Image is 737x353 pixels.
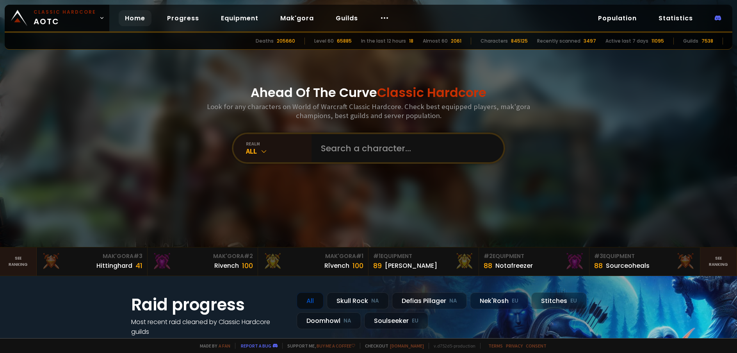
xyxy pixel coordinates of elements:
a: Classic HardcoreAOTC [5,5,109,31]
div: 3497 [584,38,596,45]
div: Stitches [531,292,587,309]
div: Almost 60 [423,38,448,45]
div: In the last 12 hours [361,38,406,45]
a: a fan [219,343,230,349]
small: EU [512,297,518,305]
div: Mak'Gora [263,252,363,260]
div: 41 [135,260,142,271]
a: Seeranking [700,247,737,276]
a: Mak'Gora#2Rivench100 [148,247,258,276]
div: 65885 [337,38,352,45]
a: Guilds [329,10,364,26]
span: # 1 [356,252,363,260]
small: NA [371,297,379,305]
div: 845125 [511,38,528,45]
a: Home [119,10,151,26]
a: Population [592,10,643,26]
a: Report a bug [241,343,271,349]
div: Recently scanned [537,38,580,45]
a: Progress [161,10,205,26]
h4: Most recent raid cleaned by Classic Hardcore guilds [131,317,287,337]
a: #3Equipment88Sourceoheals [589,247,700,276]
span: # 3 [134,252,142,260]
div: Doomhowl [297,312,361,329]
h1: Raid progress [131,292,287,317]
a: Equipment [215,10,265,26]
div: 100 [352,260,363,271]
input: Search a character... [316,134,494,162]
div: Characters [481,38,508,45]
span: # 3 [594,252,603,260]
div: Level 60 [314,38,334,45]
a: Statistics [652,10,699,26]
div: realm [246,141,312,147]
div: All [246,147,312,156]
div: Equipment [594,252,695,260]
div: Guilds [683,38,698,45]
a: Buy me a coffee [317,343,355,349]
div: 205660 [277,38,295,45]
div: 18 [409,38,413,45]
a: Mak'Gora#1Rîvench100 [258,247,368,276]
a: #1Equipment89[PERSON_NAME] [368,247,479,276]
h3: Look for any characters on World of Warcraft Classic Hardcore. Check best equipped players, mak'g... [204,102,533,120]
span: Support me, [282,343,355,349]
a: Consent [526,343,547,349]
div: Notafreezer [495,261,533,271]
small: NA [344,317,351,325]
a: Terms [488,343,503,349]
div: Nek'Rosh [470,292,528,309]
div: Mak'Gora [152,252,253,260]
div: 7538 [701,38,713,45]
span: v. d752d5 - production [429,343,475,349]
div: Mak'Gora [41,252,142,260]
a: See all progress [131,337,182,346]
span: # 2 [244,252,253,260]
div: 88 [594,260,603,271]
a: Mak'gora [274,10,320,26]
small: Classic Hardcore [34,9,96,16]
h1: Ahead Of The Curve [251,83,486,102]
small: NA [449,297,457,305]
div: Equipment [373,252,474,260]
div: [PERSON_NAME] [385,261,437,271]
a: Mak'Gora#3Hittinghard41 [37,247,147,276]
span: Made by [195,343,230,349]
span: Classic Hardcore [377,84,486,101]
span: # 2 [484,252,493,260]
div: 100 [242,260,253,271]
div: Rivench [214,261,239,271]
span: Checkout [360,343,424,349]
small: EU [570,297,577,305]
small: EU [412,317,418,325]
div: 2061 [451,38,461,45]
div: Sourceoheals [606,261,650,271]
div: Active last 7 days [605,38,648,45]
div: 89 [373,260,382,271]
div: Skull Rock [327,292,389,309]
div: Deaths [256,38,274,45]
a: #2Equipment88Notafreezer [479,247,589,276]
a: Privacy [506,343,523,349]
div: Hittinghard [96,261,132,271]
div: Defias Pillager [392,292,467,309]
span: AOTC [34,9,96,27]
span: # 1 [373,252,381,260]
div: Equipment [484,252,584,260]
div: Soulseeker [364,312,428,329]
div: 88 [484,260,492,271]
div: Rîvench [324,261,349,271]
div: 11095 [652,38,664,45]
a: [DOMAIN_NAME] [390,343,424,349]
div: All [297,292,324,309]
